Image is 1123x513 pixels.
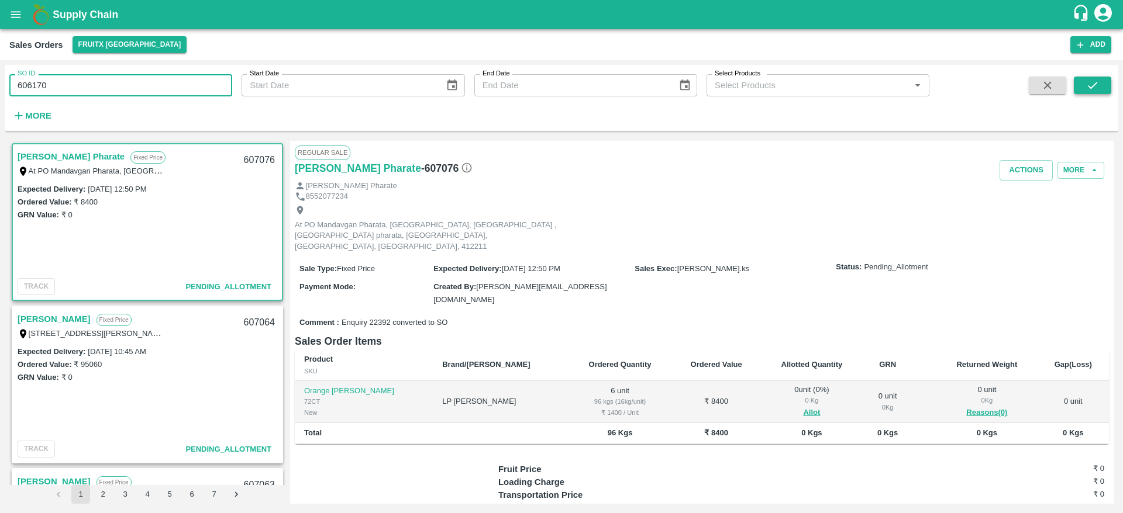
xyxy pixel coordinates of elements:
[1003,488,1104,500] h6: ₹ 0
[1070,36,1111,53] button: Add
[97,314,132,326] p: Fixed Price
[1055,360,1092,369] b: Gap(Loss)
[227,485,246,504] button: Go to next page
[74,360,102,369] label: ₹ 95060
[498,463,650,476] p: Fruit Price
[441,74,463,96] button: Choose date
[61,210,73,219] label: ₹ 0
[433,282,476,291] label: Created By :
[250,69,279,78] label: Start Date
[29,166,677,175] label: At PO Mandavgan Pharata, [GEOGRAPHIC_DATA], [GEOGRAPHIC_DATA] ,[GEOGRAPHIC_DATA] pharata, [GEOGRA...
[94,485,112,504] button: Go to page 2
[608,428,633,437] b: 96 Kgs
[185,282,271,291] span: Pending_Allotment
[299,264,337,273] label: Sale Type :
[88,185,146,193] label: [DATE] 12:50 PM
[306,191,348,202] p: 8552077234
[342,317,447,328] span: Enquiry 22392 converted to SO
[1003,463,1104,474] h6: ₹ 0
[97,476,132,488] p: Fixed Price
[770,395,853,405] div: 0 Kg
[671,381,761,424] td: ₹ 8400
[836,262,862,273] label: Status:
[18,149,125,164] a: [PERSON_NAME] Pharate
[770,384,853,420] div: 0 unit ( 0 %)
[1000,160,1053,181] button: Actions
[18,474,91,489] a: [PERSON_NAME]
[71,485,90,504] button: page 1
[138,485,157,504] button: Go to page 4
[29,328,167,338] label: [STREET_ADDRESS][PERSON_NAME]
[18,360,71,369] label: Ordered Value:
[691,360,742,369] b: Ordered Value
[53,6,1072,23] a: Supply Chain
[589,360,652,369] b: Ordered Quantity
[803,406,820,420] button: Allot
[18,311,91,327] a: [PERSON_NAME]
[781,360,843,369] b: Allotted Quantity
[205,485,223,504] button: Go to page 7
[946,384,1028,420] div: 0 unit
[498,476,650,488] p: Loading Charge
[946,395,1028,405] div: 0 Kg
[710,78,907,93] input: Select Products
[299,317,339,328] label: Comment :
[801,428,822,437] b: 0 Kgs
[2,1,29,28] button: open drawer
[442,360,530,369] b: Brand/[PERSON_NAME]
[237,472,282,499] div: 607063
[299,282,356,291] label: Payment Mode :
[864,262,928,273] span: Pending_Allotment
[433,264,501,273] label: Expected Delivery :
[242,74,436,96] input: Start Date
[9,106,54,126] button: More
[421,160,473,176] h6: - 607076
[185,445,271,453] span: Pending_Allotment
[73,36,187,53] button: Select DC
[910,78,925,93] button: Open
[879,360,896,369] b: GRN
[474,74,669,96] input: End Date
[237,147,282,174] div: 607076
[9,74,232,96] input: Enter SO ID
[295,220,558,252] p: At PO Mandavgan Pharata, [GEOGRAPHIC_DATA], [GEOGRAPHIC_DATA] ,[GEOGRAPHIC_DATA] pharata, [GEOGRA...
[18,197,71,206] label: Ordered Value:
[237,309,282,337] div: 607064
[1003,476,1104,487] h6: ₹ 0
[182,485,201,504] button: Go to page 6
[674,74,696,96] button: Choose date
[304,355,333,363] b: Product
[53,9,118,20] b: Supply Chain
[304,428,322,437] b: Total
[295,160,421,176] a: [PERSON_NAME] Pharate
[9,37,63,53] div: Sales Orders
[295,145,350,160] span: Regular Sale
[47,485,247,504] nav: pagination navigation
[74,197,98,206] label: ₹ 8400
[433,381,569,424] td: LP [PERSON_NAME]
[304,396,423,407] div: 72CT
[433,282,607,304] span: [PERSON_NAME][EMAIL_ADDRESS][DOMAIN_NAME]
[29,3,53,26] img: logo
[677,264,750,273] span: [PERSON_NAME].ks
[130,151,166,164] p: Fixed Price
[977,428,997,437] b: 0 Kgs
[872,402,904,413] div: 0 Kg
[1063,428,1083,437] b: 0 Kgs
[306,181,397,192] p: [PERSON_NAME] Pharate
[715,69,760,78] label: Select Products
[160,485,179,504] button: Go to page 5
[25,111,51,120] strong: More
[483,69,509,78] label: End Date
[498,488,650,501] p: Transportation Price
[337,264,375,273] span: Fixed Price
[872,391,904,413] div: 0 unit
[18,373,59,382] label: GRN Value:
[18,69,35,78] label: SO ID
[295,333,1109,349] h6: Sales Order Items
[61,373,73,382] label: ₹ 0
[304,407,423,418] div: New
[18,347,85,356] label: Expected Delivery :
[304,386,423,397] p: Orange [PERSON_NAME]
